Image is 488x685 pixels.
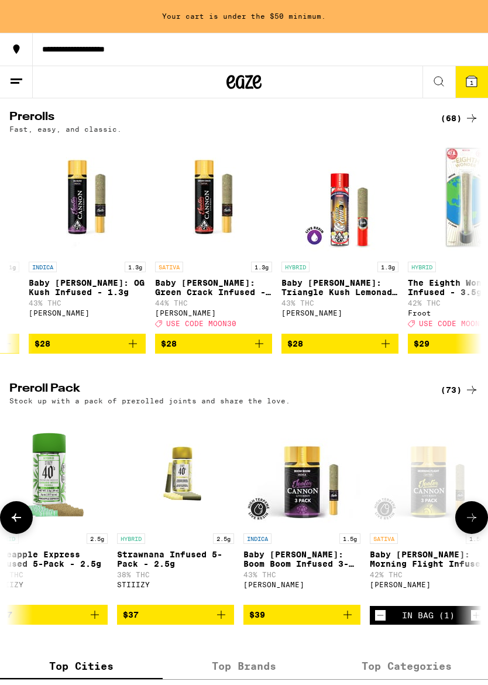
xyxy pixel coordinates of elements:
[155,139,272,333] a: Open page for Baby Cannon: Green Crack Infused - 1.3g from Jeeter
[29,139,146,333] a: Open page for Baby Cannon: OG Kush Infused - 1.3g from Jeeter
[161,339,177,348] span: $28
[441,111,479,125] a: (68)
[29,262,57,272] p: INDICA
[213,533,234,544] p: 2.5g
[281,262,310,272] p: HYBRID
[243,533,272,544] p: INDICA
[155,334,272,354] button: Add to bag
[377,262,398,272] p: 1.3g
[281,139,398,333] a: Open page for Baby Cannon: Triangle Kush Lemonade Infused - 1.3g from Jeeter
[123,610,139,619] span: $37
[166,320,236,328] span: USE CODE MOON30
[243,410,360,605] a: Open page for Baby Cannon: Boom Boom Infused 3-Pack - 1.5g from Jeeter
[339,533,360,544] p: 1.5g
[117,605,234,625] button: Add to bag
[414,339,429,348] span: $29
[29,278,146,297] p: Baby [PERSON_NAME]: OG Kush Infused - 1.3g
[455,66,488,98] button: 1
[117,550,234,568] p: Strawnana Infused 5-Pack - 2.5g
[29,139,146,256] img: Jeeter - Baby Cannon: OG Kush Infused - 1.3g
[117,410,234,528] img: STIIIZY - Strawnana Infused 5-Pack - 2.5g
[281,278,398,297] p: Baby [PERSON_NAME]: Triangle Kush Lemonade Infused - 1.3g
[370,571,487,578] p: 42% THC
[9,111,421,125] h2: Prerolls
[243,605,360,625] button: Add to bag
[155,299,272,307] p: 44% THC
[155,262,183,272] p: SATIVA
[5,262,19,272] p: 1g
[370,550,487,568] p: Baby [PERSON_NAME]: Morning Flight Infused 3-Pack - 1.5g
[155,139,272,256] img: Jeeter - Baby Cannon: Green Crack Infused - 1.3g
[466,533,487,544] p: 1.5g
[370,410,487,606] a: Open page for Baby Cannon: Morning Flight Infused 3-Pack - 1.5g from Jeeter
[9,383,421,397] h2: Preroll Pack
[251,262,272,272] p: 1.3g
[470,79,473,86] span: 1
[441,383,479,397] a: (73)
[249,610,265,619] span: $39
[117,581,234,588] div: STIIIZY
[470,609,482,621] button: Increment
[29,334,146,354] button: Add to bag
[281,299,398,307] p: 43% THC
[243,550,360,568] p: Baby [PERSON_NAME]: Boom Boom Infused 3-Pack - 1.5g
[281,309,398,317] div: [PERSON_NAME]
[9,397,290,405] p: Stock up with a pack of prerolled joints and share the love.
[155,278,272,297] p: Baby [PERSON_NAME]: Green Crack Infused - 1.3g
[370,581,487,588] div: [PERSON_NAME]
[87,533,108,544] p: 2.5g
[402,611,455,620] div: In Bag (1)
[9,125,122,133] p: Fast, easy, and classic.
[243,571,360,578] p: 43% THC
[35,339,50,348] span: $28
[243,581,360,588] div: [PERSON_NAME]
[117,533,145,544] p: HYBRID
[117,410,234,605] a: Open page for Strawnana Infused 5-Pack - 2.5g from STIIIZY
[374,609,386,621] button: Decrement
[370,533,398,544] p: SATIVA
[325,654,488,679] label: Top Categories
[163,654,325,679] label: Top Brands
[29,299,146,307] p: 43% THC
[29,309,146,317] div: [PERSON_NAME]
[287,339,303,348] span: $28
[125,262,146,272] p: 1.3g
[281,334,398,354] button: Add to bag
[408,262,436,272] p: HYBRID
[155,309,272,317] div: [PERSON_NAME]
[281,139,398,256] img: Jeeter - Baby Cannon: Triangle Kush Lemonade Infused - 1.3g
[243,410,360,528] img: Jeeter - Baby Cannon: Boom Boom Infused 3-Pack - 1.5g
[117,571,234,578] p: 38% THC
